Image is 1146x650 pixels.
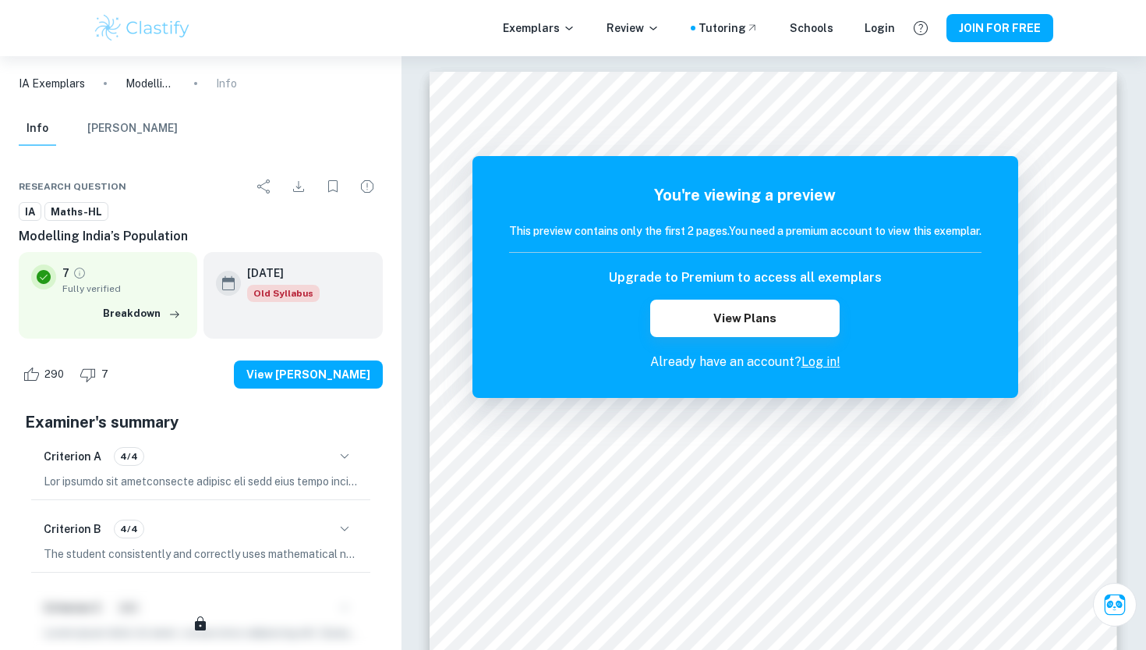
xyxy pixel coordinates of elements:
span: 4/4 [115,522,143,536]
button: JOIN FOR FREE [946,14,1053,42]
h6: Criterion B [44,520,101,538]
p: Info [216,75,237,92]
div: Bookmark [317,171,348,202]
span: Research question [19,179,126,194]
p: Exemplars [503,20,575,37]
h5: Examiner's summary [25,410,377,434]
p: Review [607,20,660,37]
div: Dislike [76,362,117,387]
button: View [PERSON_NAME] [234,361,383,389]
a: Login [865,20,895,37]
h6: Modelling India’s Population [19,227,383,246]
span: Old Syllabus [247,285,320,302]
button: Info [19,112,56,146]
img: Clastify logo [93,12,192,44]
a: IA [19,202,41,222]
a: Log in! [801,354,840,369]
span: 4/4 [115,449,143,464]
div: Share [249,171,280,202]
h6: [DATE] [247,265,307,282]
a: IA Exemplars [19,75,85,92]
span: 290 [36,367,73,382]
h6: Upgrade to Premium to access all exemplars [609,268,882,287]
a: Grade fully verified [73,266,87,280]
button: Help and Feedback [907,15,934,41]
a: Tutoring [699,20,759,37]
p: The student consistently and correctly uses mathematical notation, symbols, and terminology. Key ... [44,545,358,563]
button: Ask Clai [1093,583,1137,627]
h5: You're viewing a preview [509,183,982,207]
button: [PERSON_NAME] [87,112,178,146]
div: Download [283,171,314,202]
div: Report issue [352,171,383,202]
p: 7 [62,265,69,282]
span: 7 [93,367,117,382]
a: Maths-HL [44,202,108,222]
h6: Criterion A [44,448,101,465]
div: Although this IA is written for the old math syllabus (last exam in November 2020), the current I... [247,285,320,302]
p: Modelling India’s Population [126,75,175,92]
p: Already have an account? [509,353,982,371]
span: IA [19,204,41,220]
a: Schools [790,20,833,37]
span: Maths-HL [45,204,108,220]
div: Like [19,362,73,387]
button: View Plans [650,300,839,337]
button: Breakdown [99,302,185,325]
h6: This preview contains only the first 2 pages. You need a premium account to view this exemplar. [509,222,982,240]
span: Fully verified [62,282,185,296]
p: Lor ipsumdo sit ametconsecte adipisc eli sedd eius tempo incididu, utlaboree do magnaaliquae, adm... [44,473,358,490]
